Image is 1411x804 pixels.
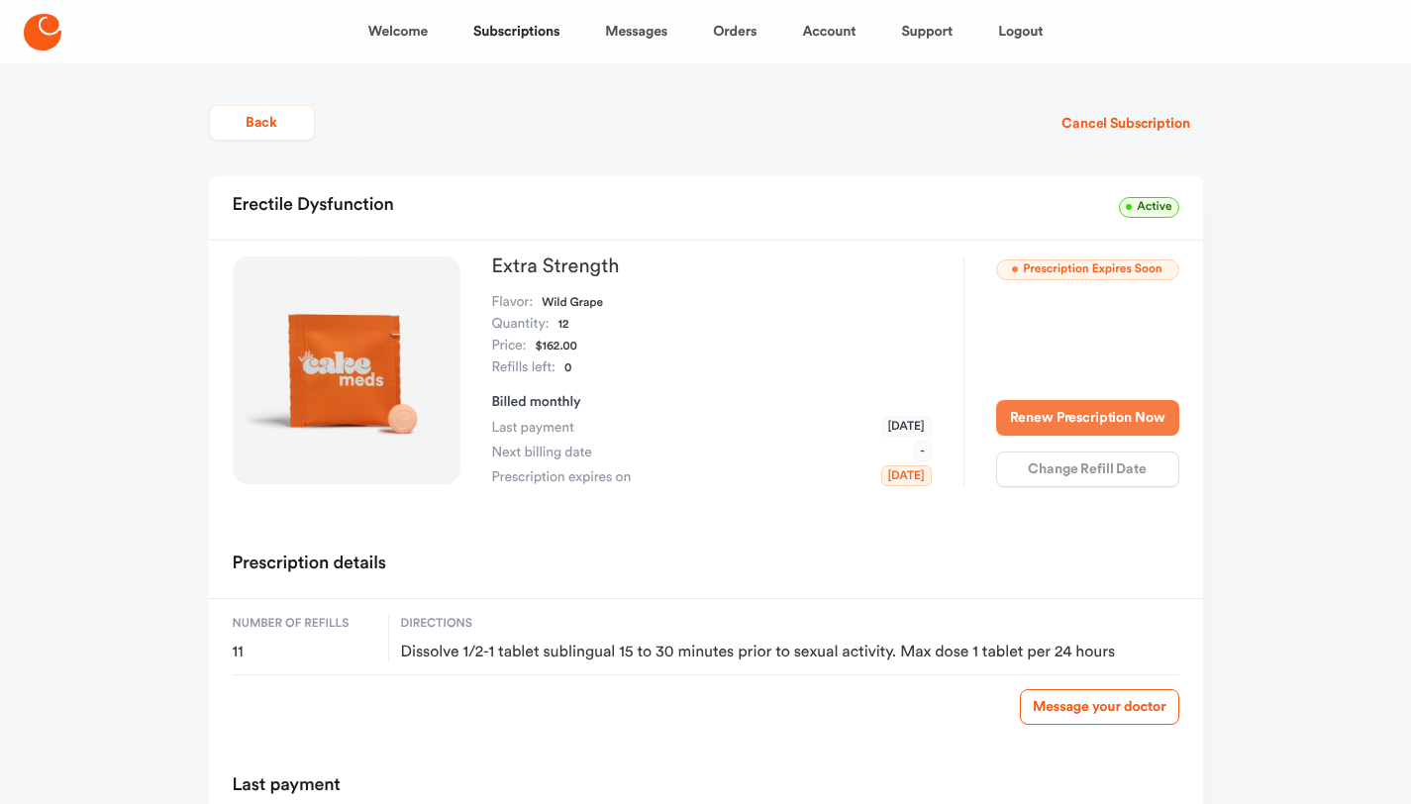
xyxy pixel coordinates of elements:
span: Billed monthly [492,395,581,409]
span: Active [1119,197,1178,218]
span: Prescription expires on [492,467,632,487]
h2: Erectile Dysfunction [233,188,394,224]
span: Last payment [492,418,574,438]
dd: 0 [564,357,571,379]
button: Back [209,105,315,141]
span: 11 [233,643,376,662]
h2: Last payment [233,768,341,804]
span: Directions [401,615,1179,633]
a: Logout [998,8,1043,55]
span: [DATE] [881,465,932,486]
a: Account [802,8,856,55]
a: Support [901,8,953,55]
span: Dissolve 1/2-1 tablet sublingual 15 to 30 minutes prior to sexual activity. Max dose 1 tablet per... [401,643,1179,662]
span: Prescription Expires Soon [996,259,1179,280]
img: Extra Strength [233,256,460,484]
span: - [913,441,931,461]
a: Message your doctor [1020,689,1178,725]
a: Messages [605,8,667,55]
button: Cancel Subscription [1049,106,1202,142]
dt: Refills left: [492,357,555,379]
h3: Extra Strength [492,256,932,276]
dt: Flavor: [492,292,534,314]
span: Number of refills [233,615,376,633]
dt: Quantity: [492,314,550,336]
dt: Price: [492,336,527,357]
h2: Prescription details [233,547,386,582]
span: Next billing date [492,443,592,462]
a: Welcome [368,8,428,55]
dd: $162.00 [536,336,577,357]
a: Orders [713,8,756,55]
dd: Wild Grape [542,292,603,314]
dd: 12 [558,314,569,336]
button: Renew Prescription Now [996,400,1179,436]
a: Subscriptions [473,8,559,55]
span: [DATE] [881,416,932,437]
